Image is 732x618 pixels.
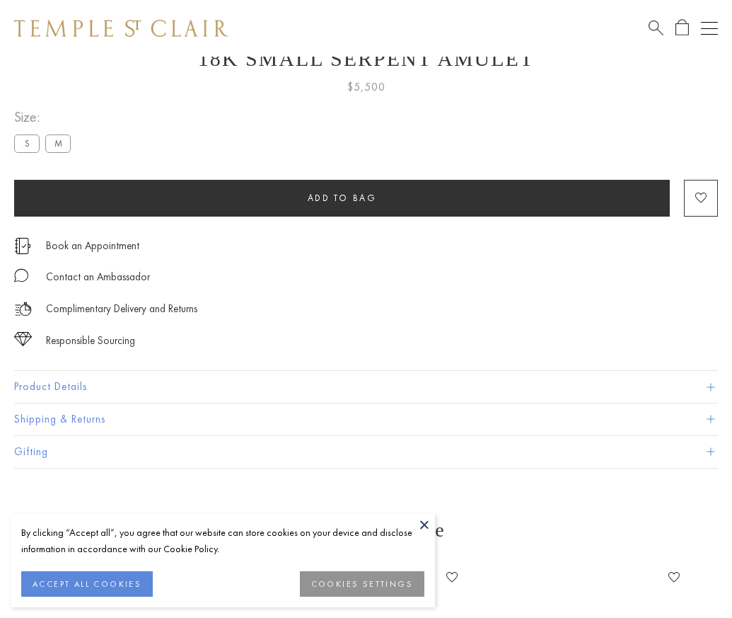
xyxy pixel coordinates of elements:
[14,105,76,129] span: Size:
[14,300,32,318] img: icon_delivery.svg
[14,436,718,468] button: Gifting
[14,47,718,71] h1: 18K Small Serpent Amulet
[14,371,718,403] button: Product Details
[14,332,32,346] img: icon_sourcing.svg
[14,180,670,217] button: Add to bag
[46,300,197,318] p: Complimentary Delivery and Returns
[46,332,135,350] div: Responsible Sourcing
[14,238,31,254] img: icon_appointment.svg
[46,238,139,253] a: Book an Appointment
[45,135,71,152] label: M
[14,20,228,37] img: Temple St. Clair
[46,268,150,286] div: Contact an Ambassador
[675,19,689,37] a: Open Shopping Bag
[21,525,424,557] div: By clicking “Accept all”, you agree that our website can store cookies on your device and disclos...
[14,135,40,152] label: S
[308,192,377,204] span: Add to bag
[14,268,28,282] img: MessageIcon-01_2.svg
[21,571,153,597] button: ACCEPT ALL COOKIES
[300,571,424,597] button: COOKIES SETTINGS
[347,78,385,96] span: $5,500
[14,404,718,435] button: Shipping & Returns
[701,20,718,37] button: Open navigation
[649,19,663,37] a: Search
